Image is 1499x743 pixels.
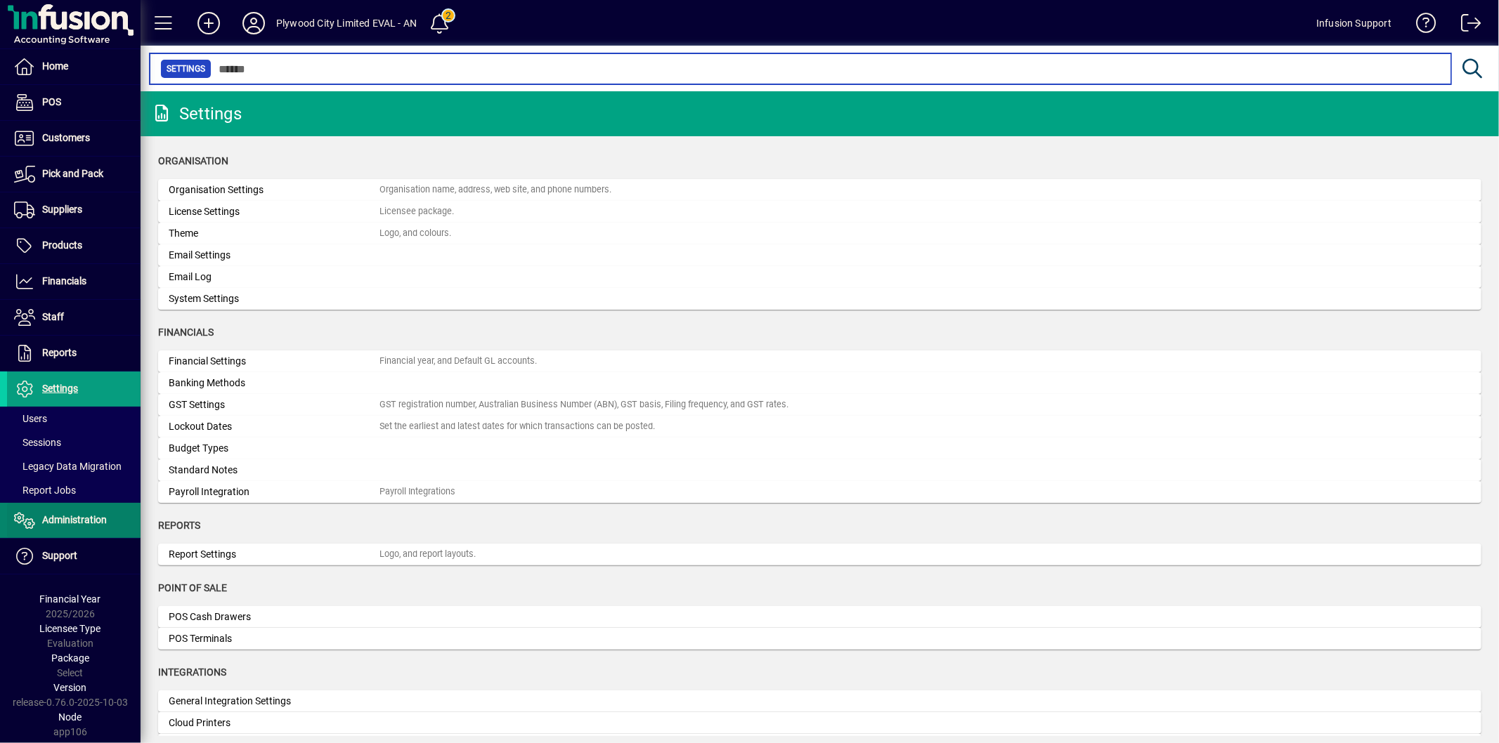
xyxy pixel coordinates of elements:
span: POS [42,96,61,107]
span: Node [59,711,82,723]
span: Version [54,682,87,693]
span: Financials [42,275,86,287]
div: POS Cash Drawers [169,610,379,624]
span: Staff [42,311,64,322]
span: Settings [167,62,205,76]
a: Support [7,539,141,574]
a: Reports [7,336,141,371]
a: Budget Types [158,438,1481,459]
a: ThemeLogo, and colours. [158,223,1481,244]
a: General Integration Settings [158,690,1481,712]
div: Lockout Dates [169,419,379,434]
span: Settings [42,383,78,394]
span: Organisation [158,155,228,166]
span: Package [51,652,89,664]
a: Organisation SettingsOrganisation name, address, web site, and phone numbers. [158,179,1481,201]
span: Customers [42,132,90,143]
a: System Settings [158,288,1481,310]
div: Standard Notes [169,463,379,478]
a: Email Log [158,266,1481,288]
div: Licensee package. [379,205,454,218]
a: License SettingsLicensee package. [158,201,1481,223]
a: Sessions [7,430,141,454]
div: Email Settings [169,248,379,263]
a: Cloud Printers [158,712,1481,734]
a: Staff [7,300,141,335]
span: Legacy Data Migration [14,461,122,472]
span: Products [42,239,82,251]
span: Financials [158,327,214,338]
a: Logout [1451,3,1481,48]
a: Banking Methods [158,372,1481,394]
div: Infusion Support [1316,12,1391,34]
button: Profile [231,11,276,36]
div: System Settings [169,291,379,306]
span: Users [14,413,47,424]
div: POS Terminals [169,631,379,646]
div: Budget Types [169,441,379,456]
div: Banking Methods [169,376,379,390]
span: Home [42,60,68,72]
div: Financial Settings [169,354,379,369]
a: Standard Notes [158,459,1481,481]
a: Customers [7,121,141,156]
div: Logo, and colours. [379,227,451,240]
a: Payroll IntegrationPayroll Integrations [158,481,1481,503]
span: Licensee Type [40,623,101,634]
div: General Integration Settings [169,694,379,709]
a: Lockout DatesSet the earliest and latest dates for which transactions can be posted. [158,416,1481,438]
a: POS [7,85,141,120]
a: Pick and Pack [7,157,141,192]
a: Users [7,407,141,430]
span: Sessions [14,437,61,448]
div: GST Settings [169,397,379,412]
div: Organisation Settings [169,183,379,197]
div: Payroll Integrations [379,485,455,499]
span: Support [42,550,77,561]
button: Add [186,11,231,36]
a: Report SettingsLogo, and report layouts. [158,544,1481,565]
span: Pick and Pack [42,168,103,179]
span: Administration [42,514,107,525]
a: Email Settings [158,244,1481,266]
div: Report Settings [169,547,379,562]
a: GST SettingsGST registration number, Australian Business Number (ABN), GST basis, Filing frequenc... [158,394,1481,416]
a: Home [7,49,141,84]
div: Settings [151,103,242,125]
a: POS Cash Drawers [158,606,1481,628]
a: Financial SettingsFinancial year, and Default GL accounts. [158,350,1481,372]
div: GST registration number, Australian Business Number (ABN), GST basis, Filing frequency, and GST r... [379,398,789,412]
div: Email Log [169,270,379,284]
span: Point of Sale [158,582,227,593]
div: Logo, and report layouts. [379,548,476,561]
a: Knowledge Base [1406,3,1436,48]
div: Set the earliest and latest dates for which transactions can be posted. [379,420,655,433]
div: Cloud Printers [169,716,379,730]
a: Report Jobs [7,478,141,502]
a: Legacy Data Migration [7,454,141,478]
a: Products [7,228,141,263]
div: Financial year, and Default GL accounts. [379,355,537,368]
span: Suppliers [42,204,82,215]
span: Reports [42,347,77,358]
span: Report Jobs [14,485,76,496]
div: Theme [169,226,379,241]
div: License Settings [169,204,379,219]
a: POS Terminals [158,628,1481,650]
span: Financial Year [40,593,101,605]
div: Payroll Integration [169,485,379,499]
span: Integrations [158,666,226,678]
a: Financials [7,264,141,299]
div: Organisation name, address, web site, and phone numbers. [379,183,611,197]
span: Reports [158,520,200,531]
a: Administration [7,503,141,538]
a: Suppliers [7,192,141,228]
div: Plywood City Limited EVAL - AN [276,12,417,34]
